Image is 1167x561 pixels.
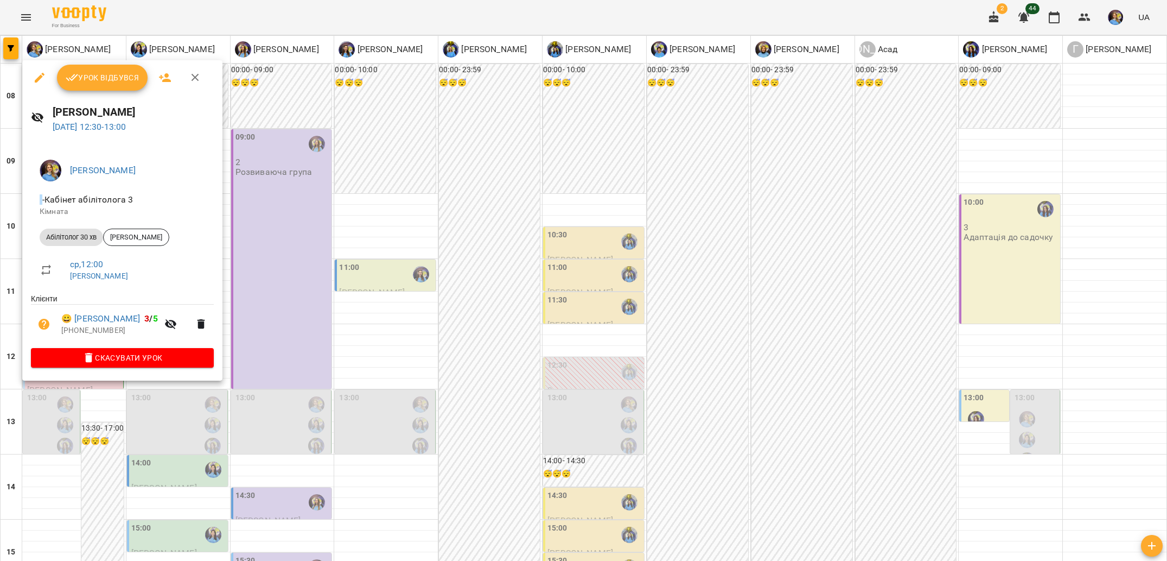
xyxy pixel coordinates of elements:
[53,122,126,132] a: [DATE] 12:30-13:00
[103,229,169,246] div: [PERSON_NAME]
[31,293,214,348] ul: Клієнти
[153,313,158,324] span: 5
[70,259,103,269] a: ср , 12:00
[70,272,128,280] a: [PERSON_NAME]
[104,232,169,242] span: [PERSON_NAME]
[61,325,158,336] p: [PHONE_NUMBER]
[66,71,139,84] span: Урок відбувся
[31,348,214,368] button: Скасувати Урок
[40,351,205,364] span: Скасувати Урок
[40,194,135,205] span: - Кабінет абілітолога 3
[40,232,103,242] span: Абілітолог 30 хв
[57,65,148,91] button: Урок відбувся
[144,313,149,324] span: 3
[40,206,205,217] p: Кімната
[53,104,214,121] h6: [PERSON_NAME]
[61,312,140,325] a: 😀 [PERSON_NAME]
[40,160,61,181] img: 6b085e1eb0905a9723a04dd44c3bb19c.jpg
[144,313,157,324] b: /
[31,311,57,337] button: Візит ще не сплачено. Додати оплату?
[70,165,136,175] a: [PERSON_NAME]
